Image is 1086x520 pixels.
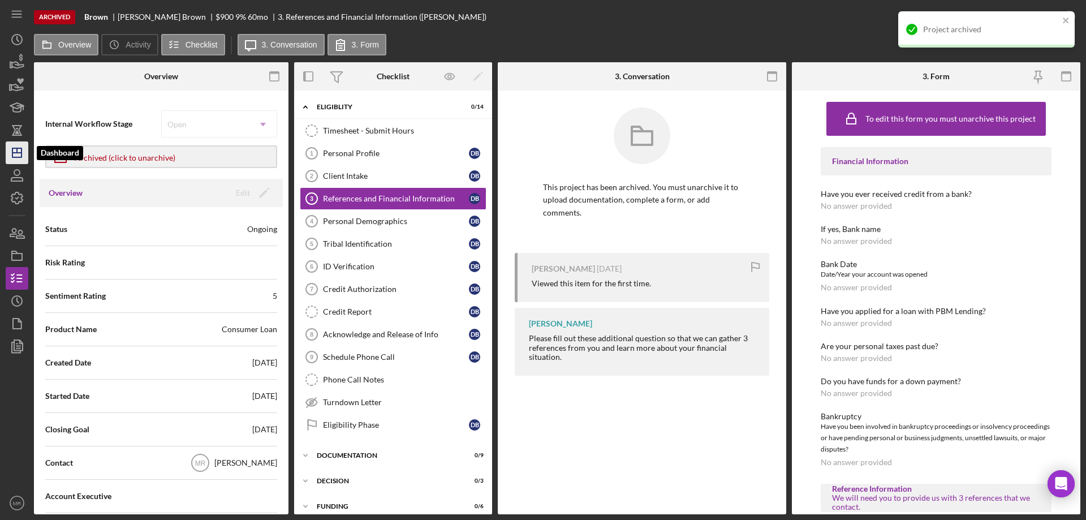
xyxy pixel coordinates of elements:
div: Funding [317,503,455,510]
tspan: 4 [310,218,314,225]
div: Acknowledge and Release of Info [323,330,469,339]
button: MR [6,492,28,514]
div: References and Financial Information [323,194,469,203]
span: Account Executive [45,491,111,502]
div: D B [469,283,480,295]
div: Financial Information [832,157,1040,166]
div: Open Intercom Messenger [1048,470,1075,497]
div: Credit Authorization [323,285,469,294]
a: Phone Call Notes [300,368,486,391]
button: close [1062,16,1070,27]
label: Overview [58,40,91,49]
div: We will need you to provide us with 3 references that we contact. [832,493,1040,512]
p: This project has been archived. You must unarchive it to upload documentation, complete a form, o... [543,181,741,219]
div: D B [469,170,480,182]
a: Turndown Letter [300,391,486,414]
tspan: 3 [310,195,313,202]
div: Viewed this item for the first time. [532,279,651,288]
span: Sentiment Rating [45,290,106,302]
div: To edit this form you must unarchive this project [865,114,1036,123]
div: Mark Complete [1000,6,1055,28]
div: No answer provided [821,458,892,467]
div: Edit [236,184,250,201]
div: Credit Report [323,307,469,316]
tspan: 5 [310,240,313,247]
div: Have you applied for a loan with PBM Lending? [821,307,1051,316]
div: Ongoing [247,224,277,235]
div: Are your personal taxes past due? [821,342,1051,351]
span: Contact [45,457,73,469]
div: If yes, Bank name [821,225,1051,234]
span: Risk Rating [45,257,85,268]
tspan: 8 [310,331,313,338]
div: No answer provided [821,201,892,210]
text: MR [13,500,21,506]
div: Project archived [923,25,1059,34]
div: Please fill out these additional question so that we can gather 3 references from you and learn m... [529,334,758,361]
button: Activity [101,34,158,55]
div: 60 mo [248,12,268,22]
a: 8Acknowledge and Release of InfoDB [300,323,486,346]
tspan: 9 [310,354,313,360]
div: Documentation [317,452,455,459]
div: 0 / 14 [463,104,484,110]
a: 1Personal ProfileDB [300,142,486,165]
button: Archived (click to unarchive) [45,145,277,168]
div: Phone Call Notes [323,375,486,384]
div: Archived [34,10,75,24]
div: Eligiblity [317,104,455,110]
div: D B [469,238,480,250]
a: Credit ReportDB [300,300,486,323]
div: Overview [144,72,178,81]
label: Checklist [186,40,218,49]
div: Bankruptcy [821,412,1051,421]
div: D B [469,306,480,317]
div: Date/Year your account was opened [821,269,1051,280]
span: Started Date [45,390,89,402]
div: Reference Information [832,484,1040,493]
tspan: 2 [310,173,313,179]
div: 3. Form [923,72,950,81]
a: 5Tribal IdentificationDB [300,233,486,255]
span: Closing Goal [45,424,89,435]
label: 3. Conversation [262,40,317,49]
button: Overview [34,34,98,55]
div: Bank Date [821,260,1051,269]
a: 4Personal DemographicsDB [300,210,486,233]
button: Mark Complete [989,6,1080,28]
div: [DATE] [252,357,277,368]
div: [DATE] [252,390,277,402]
label: Activity [126,40,150,49]
div: [DATE] [252,424,277,435]
span: Product Name [45,324,97,335]
div: Have you been involved in bankruptcy proceedings or insolvency proceedings or have pending person... [821,421,1051,455]
div: D B [469,193,480,204]
div: No answer provided [821,283,892,292]
div: D B [469,148,480,159]
div: No answer provided [821,237,892,246]
div: ID Verification [323,262,469,271]
div: [PERSON_NAME] [214,457,277,469]
div: 9 % [235,12,246,22]
a: Eligibility PhaseDB [300,414,486,436]
div: Archived (click to unarchive) [75,147,175,167]
h3: Overview [49,187,83,199]
div: [PERSON_NAME] [532,264,595,273]
div: [PERSON_NAME] Brown [118,12,216,22]
div: $900 [216,12,234,22]
time: 2025-08-19 08:31 [597,264,622,273]
div: D B [469,329,480,340]
div: No answer provided [821,354,892,363]
div: Personal Demographics [323,217,469,226]
tspan: 7 [310,286,313,293]
a: 3References and Financial InformationDB [300,187,486,210]
div: [PERSON_NAME] [529,319,592,328]
div: 0 / 6 [463,503,484,510]
div: D B [469,216,480,227]
div: Eligibility Phase [323,420,469,429]
div: 3. References and Financial Information ([PERSON_NAME]) [278,12,486,22]
span: Internal Workflow Stage [45,118,161,130]
div: Client Intake [323,171,469,181]
button: Edit [229,184,274,201]
tspan: 1 [310,150,313,157]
